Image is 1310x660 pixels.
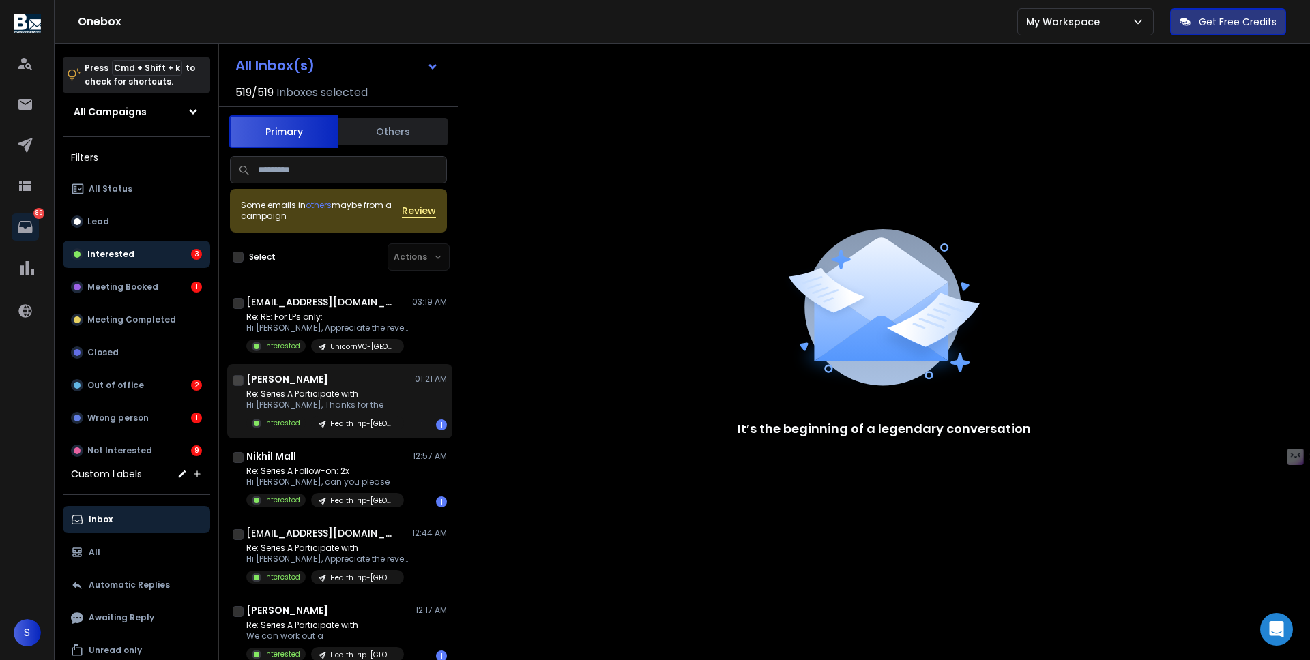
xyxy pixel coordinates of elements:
p: Re: Series A Participate with [246,389,404,400]
h1: Nikhil Mall [246,449,296,463]
p: HealthTrip-[GEOGRAPHIC_DATA] [330,419,396,429]
button: Inbox [63,506,210,533]
button: All Status [63,175,210,202]
p: Out of office [87,380,144,391]
p: Press to check for shortcuts. [85,61,195,89]
p: Closed [87,347,119,358]
button: Primary [229,115,338,148]
button: All Inbox(s) [224,52,450,79]
p: Interested [264,418,300,428]
button: All Campaigns [63,98,210,125]
p: Meeting Booked [87,282,158,292]
p: UnicornVC-[GEOGRAPHIC_DATA] [330,342,396,352]
label: Select [249,252,276,262]
h1: [PERSON_NAME] [246,603,328,617]
p: 12:44 AM [412,528,447,539]
div: Open Intercom Messenger [1260,613,1293,646]
p: My Workspace [1026,15,1105,29]
button: Interested3 [63,241,210,268]
p: All [89,547,100,558]
p: Inbox [89,514,113,525]
p: Awaiting Reply [89,612,154,623]
p: HealthTrip-[GEOGRAPHIC_DATA] [330,496,396,506]
button: Out of office2 [63,372,210,399]
p: Meeting Completed [87,314,176,325]
div: Some emails in maybe from a campaign [241,200,402,222]
button: Review [402,204,436,217]
h3: Inboxes selected [276,85,368,101]
p: HealthTrip-[GEOGRAPHIC_DATA] [330,573,396,583]
h3: Custom Labels [71,467,142,481]
p: 03:19 AM [412,297,447,307]
button: Automatic Replies [63,571,210,599]
p: Interested [264,495,300,505]
img: logo [14,14,41,33]
div: 1 [436,496,447,507]
button: Lead [63,208,210,235]
p: We can work out a [246,631,404,642]
p: Hi [PERSON_NAME], can you please [246,477,404,487]
p: Automatic Replies [89,580,170,590]
button: All [63,539,210,566]
p: Interested [264,341,300,351]
p: Interested [264,649,300,659]
button: Closed [63,339,210,366]
div: 1 [191,412,202,423]
p: Interested [87,249,134,260]
p: Re: Series A Participate with [246,543,410,554]
h1: [PERSON_NAME] [246,372,328,386]
h1: [EMAIL_ADDRESS][DOMAIN_NAME] [246,295,396,309]
button: Meeting Booked1 [63,273,210,301]
div: 9 [191,445,202,456]
span: 519 / 519 [235,85,274,101]
span: others [306,199,332,211]
div: 3 [191,249,202,260]
div: 1 [191,282,202,292]
p: It’s the beginning of a legendary conversation [738,419,1031,438]
button: Not Interested9 [63,437,210,464]
button: Awaiting Reply [63,604,210,631]
p: HealthTrip-[GEOGRAPHIC_DATA] [330,650,396,660]
h3: Filters [63,148,210,167]
p: Wrong person [87,412,149,423]
p: 12:17 AM [416,605,447,616]
p: Interested [264,572,300,582]
p: All Status [89,183,132,194]
p: 12:57 AM [413,451,447,462]
button: Others [338,117,448,147]
button: Meeting Completed [63,306,210,333]
button: Get Free Credits [1170,8,1286,35]
div: 2 [191,380,202,391]
p: Hi [PERSON_NAME], Appreciate the revert. Sure! Please [246,322,410,333]
p: Re: Series A Participate with [246,620,404,631]
button: S [14,619,41,646]
p: Hi [PERSON_NAME], Thanks for the [246,400,404,410]
p: 89 [33,208,44,219]
p: Get Free Credits [1199,15,1277,29]
p: Lead [87,216,109,227]
h1: Onebox [78,14,1017,30]
h1: [EMAIL_ADDRESS][DOMAIN_NAME] [246,526,396,540]
p: 01:21 AM [415,374,447,385]
h1: All Inbox(s) [235,59,315,72]
button: Wrong person1 [63,404,210,432]
div: 1 [436,419,447,430]
h1: All Campaigns [74,105,147,119]
p: Not Interested [87,445,152,456]
span: Cmd + Shift + k [112,60,182,76]
p: Re: Series A Follow-on: 2x [246,466,404,477]
p: Re: RE: For LPs only: [246,312,410,322]
a: 89 [12,213,39,241]
p: Unread only [89,645,142,656]
p: Hi [PERSON_NAME], Appreciate the revert. And [246,554,410,565]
